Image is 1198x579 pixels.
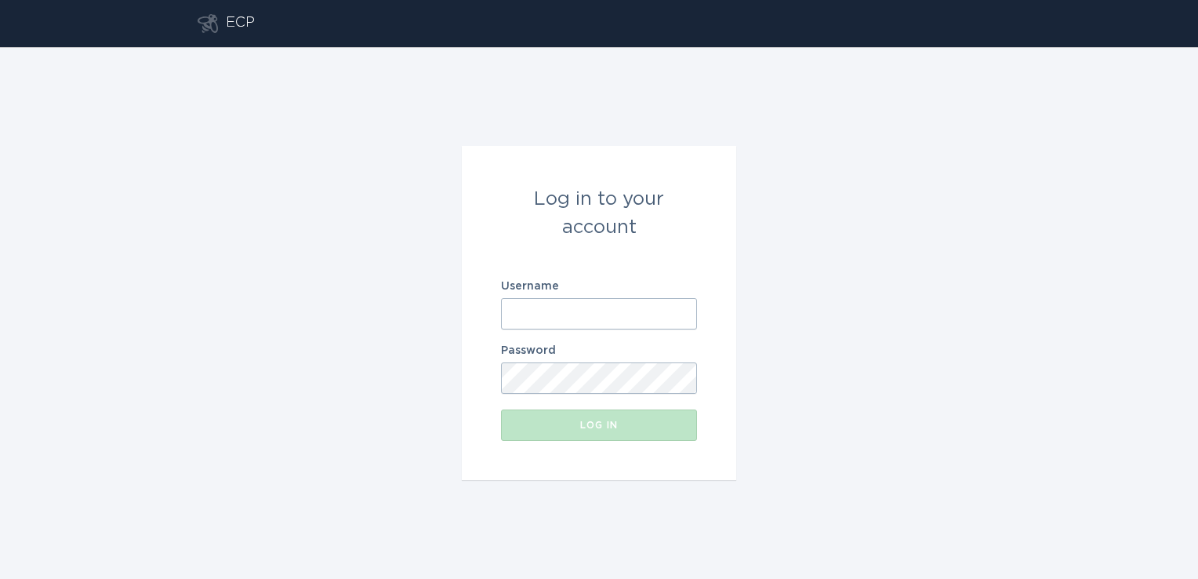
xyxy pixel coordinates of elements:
[198,14,218,33] button: Go to dashboard
[501,281,697,292] label: Username
[226,14,255,33] div: ECP
[509,421,689,430] div: Log in
[501,185,697,242] div: Log in to your account
[501,410,697,441] button: Log in
[501,345,697,356] label: Password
